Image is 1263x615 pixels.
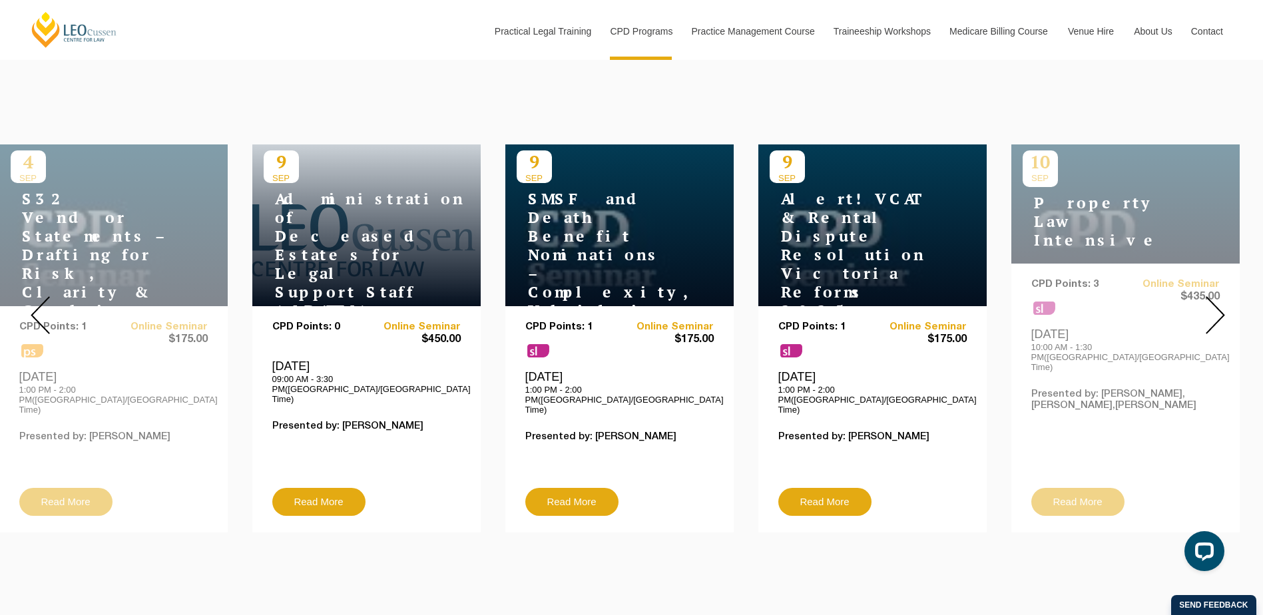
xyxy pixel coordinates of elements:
[939,3,1058,60] a: Medicare Billing Course
[272,374,461,404] p: 09:00 AM - 3:30 PM([GEOGRAPHIC_DATA]/[GEOGRAPHIC_DATA] Time)
[527,344,549,357] span: sl
[770,190,936,320] h4: Alert! VCAT & Rental Dispute Resolution Victoria Reforms 2025
[264,150,299,173] p: 9
[525,321,620,333] p: CPD Points: 1
[517,150,552,173] p: 9
[872,333,967,347] span: $175.00
[778,385,967,415] p: 1:00 PM - 2:00 PM([GEOGRAPHIC_DATA]/[GEOGRAPHIC_DATA] Time)
[31,296,50,334] img: Prev
[272,421,461,432] p: Presented by: [PERSON_NAME]
[1174,526,1230,582] iframe: LiveChat chat widget
[525,369,714,415] div: [DATE]
[366,333,461,347] span: $450.00
[30,11,119,49] a: [PERSON_NAME] Centre for Law
[485,3,601,60] a: Practical Legal Training
[778,369,967,415] div: [DATE]
[525,431,714,443] p: Presented by: [PERSON_NAME]
[272,321,367,333] p: CPD Points: 0
[824,3,939,60] a: Traineeship Workshops
[778,431,967,443] p: Presented by: [PERSON_NAME]
[770,173,805,183] span: SEP
[770,150,805,173] p: 9
[517,173,552,183] span: SEP
[619,333,714,347] span: $175.00
[778,321,873,333] p: CPD Points: 1
[1058,3,1124,60] a: Venue Hire
[1124,3,1181,60] a: About Us
[525,488,619,516] a: Read More
[272,359,461,404] div: [DATE]
[1181,3,1233,60] a: Contact
[872,321,967,333] a: Online Seminar
[600,3,681,60] a: CPD Programs
[619,321,714,333] a: Online Seminar
[780,344,802,357] span: sl
[525,385,714,415] p: 1:00 PM - 2:00 PM([GEOGRAPHIC_DATA]/[GEOGRAPHIC_DATA] Time)
[264,190,430,320] h4: Administration of Deceased Estates for Legal Support Staff ([DATE])
[682,3,824,60] a: Practice Management Course
[1206,296,1225,334] img: Next
[778,488,872,516] a: Read More
[272,488,366,516] a: Read More
[366,321,461,333] a: Online Seminar
[264,173,299,183] span: SEP
[517,190,683,339] h4: SMSF and Death Benefit Nominations – Complexity, Validity & Capacity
